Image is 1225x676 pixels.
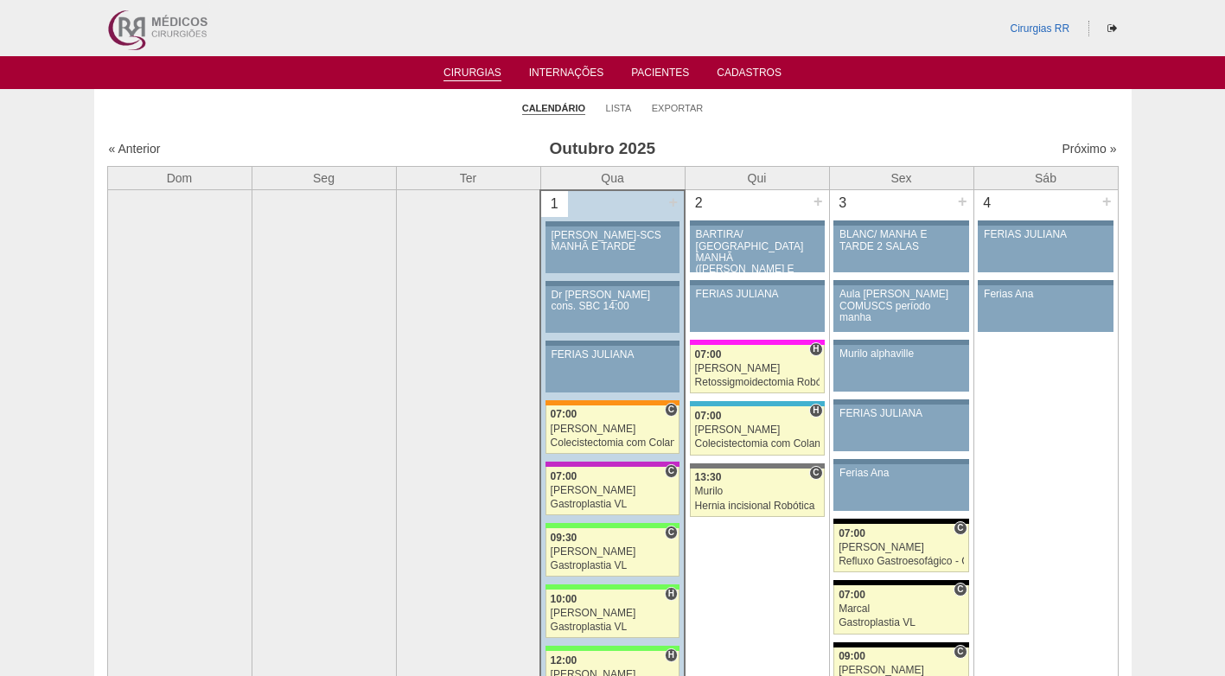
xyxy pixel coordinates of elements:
div: Key: Neomater [690,401,825,406]
span: 10:00 [551,593,577,605]
a: C 13:30 Murilo Hernia incisional Robótica [690,469,825,517]
a: Internações [529,67,604,84]
div: BARTIRA/ [GEOGRAPHIC_DATA] MANHÃ ([PERSON_NAME] E ANA)/ SANTA JOANA -TARDE [696,229,819,297]
span: 13:30 [695,471,722,483]
div: Key: Aviso [546,341,679,346]
div: [PERSON_NAME]-SCS MANHÃ E TARDE [552,230,674,252]
span: 07:00 [551,408,577,420]
div: Hernia incisional Robótica [695,501,820,512]
div: + [811,190,826,213]
a: C 07:00 [PERSON_NAME] Colecistectomia com Colangiografia VL [546,405,679,454]
span: Hospital [809,404,822,418]
span: Hospital [809,342,822,356]
span: 09:30 [551,532,577,544]
a: Cirurgias [443,67,501,81]
div: Key: Santa Catarina [690,463,825,469]
span: Consultório [665,464,678,478]
div: Ferias Ana [984,289,1107,300]
div: [PERSON_NAME] [551,546,675,558]
div: 3 [830,190,857,216]
span: 07:00 [695,348,722,360]
div: Key: Aviso [833,459,968,464]
div: Key: Blanc [833,519,968,524]
a: Dr [PERSON_NAME] cons. SBC 14:00 [546,286,679,333]
span: 07:00 [551,470,577,482]
a: BLANC/ MANHÃ E TARDE 2 SALAS [833,226,968,272]
span: Hospital [665,648,678,662]
span: Consultório [954,521,967,535]
div: Colecistectomia com Colangiografia VL [551,437,675,449]
div: Colecistectomia com Colangiografia VL [695,438,820,450]
a: Ferias Ana [833,464,968,511]
th: Dom [107,166,252,190]
a: BARTIRA/ [GEOGRAPHIC_DATA] MANHÃ ([PERSON_NAME] E ANA)/ SANTA JOANA -TARDE [690,226,825,272]
i: Sair [1107,23,1117,34]
a: H 10:00 [PERSON_NAME] Gastroplastia VL [546,590,679,638]
div: Aula [PERSON_NAME] COMUSCS período manha [839,289,963,323]
div: Gastroplastia VL [551,560,675,571]
a: Lista [606,102,632,114]
div: [PERSON_NAME] [551,485,675,496]
h3: Outubro 2025 [350,137,854,162]
div: Key: Aviso [978,220,1113,226]
div: Gastroplastia VL [551,499,675,510]
div: [PERSON_NAME] [695,363,820,374]
th: Qui [685,166,829,190]
div: Key: Aviso [546,221,679,226]
div: Key: Blanc [833,642,968,647]
span: 07:00 [839,589,865,601]
div: Key: Aviso [978,280,1113,285]
span: 07:00 [839,527,865,539]
div: Key: Blanc [833,580,968,585]
div: Ferias Ana [839,468,963,479]
div: + [1100,190,1114,213]
div: FERIAS JULIANA [984,229,1107,240]
div: Refluxo Gastroesofágico - Cirurgia VL [839,556,964,567]
span: 12:00 [551,654,577,666]
div: FERIAS JULIANA [839,408,963,419]
div: Key: Aviso [833,399,968,405]
div: Key: Aviso [690,280,825,285]
a: Cadastros [717,67,782,84]
span: 07:00 [695,410,722,422]
div: Key: Brasil [546,584,679,590]
div: Dr [PERSON_NAME] cons. SBC 14:00 [552,290,674,312]
div: Key: Aviso [833,220,968,226]
div: FERIAS JULIANA [696,289,819,300]
a: H 07:00 [PERSON_NAME] Colecistectomia com Colangiografia VL [690,406,825,455]
span: Hospital [665,587,678,601]
div: + [955,190,970,213]
div: Retossigmoidectomia Robótica [695,377,820,388]
div: Gastroplastia VL [839,617,964,628]
div: BLANC/ MANHÃ E TARDE 2 SALAS [839,229,963,252]
a: Calendário [522,102,585,115]
div: + [666,191,680,214]
div: Murilo alphaville [839,348,963,360]
div: Key: Aviso [546,281,679,286]
span: Consultório [954,583,967,596]
div: [PERSON_NAME] [551,424,675,435]
a: Próximo » [1062,142,1116,156]
a: FERIAS JULIANA [690,285,825,332]
div: Murilo [695,486,820,497]
div: 4 [974,190,1001,216]
div: [PERSON_NAME] [695,424,820,436]
div: [PERSON_NAME] [551,608,675,619]
a: H 07:00 [PERSON_NAME] Retossigmoidectomia Robótica [690,345,825,393]
a: « Anterior [109,142,161,156]
div: Key: São Luiz - SCS [546,400,679,405]
a: Murilo alphaville [833,345,968,392]
div: Key: Brasil [546,523,679,528]
th: Ter [396,166,540,190]
a: Pacientes [631,67,689,84]
a: Ferias Ana [978,285,1113,332]
a: FERIAS JULIANA [546,346,679,392]
div: Key: Aviso [833,340,968,345]
span: Consultório [665,403,678,417]
div: [PERSON_NAME] [839,542,964,553]
th: Sáb [973,166,1118,190]
a: C 07:00 [PERSON_NAME] Refluxo Gastroesofágico - Cirurgia VL [833,524,968,572]
div: Key: Maria Braido [546,462,679,467]
div: Marcal [839,603,964,615]
div: Gastroplastia VL [551,622,675,633]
